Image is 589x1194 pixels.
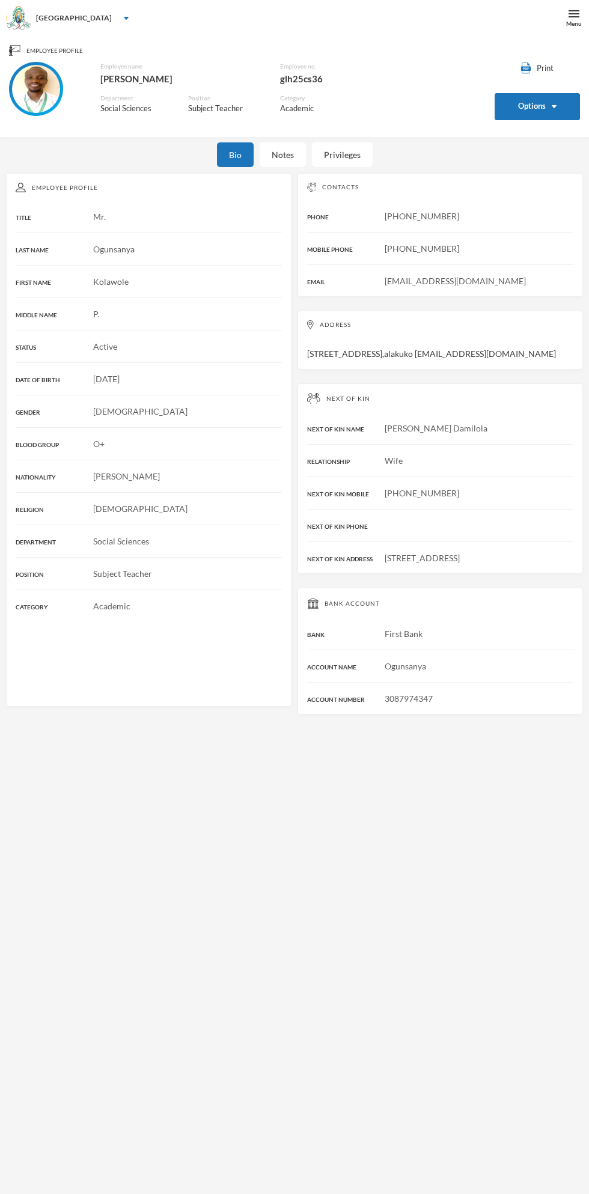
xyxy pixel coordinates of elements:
span: [PHONE_NUMBER] [385,243,459,254]
button: Options [495,93,581,120]
div: Contacts [307,183,573,192]
span: Ogunsanya [385,661,426,671]
span: Academic [93,601,130,611]
span: O+ [93,439,105,449]
div: Bio [217,142,254,167]
span: [DEMOGRAPHIC_DATA] [93,406,188,416]
span: Social Sciences [93,536,149,546]
div: Employee no. [280,62,370,71]
span: Subject Teacher [93,568,152,579]
div: Position [188,94,262,103]
div: Employee name [100,62,262,71]
div: Privileges [312,142,373,167]
div: Next of Kin [307,393,573,404]
div: Department [100,94,171,103]
div: Social Sciences [100,103,171,115]
div: [PERSON_NAME] [100,71,262,87]
div: Category [280,94,333,103]
div: Menu [566,19,582,28]
span: First Bank [385,629,423,639]
div: Notes [260,142,306,167]
div: Academic [280,103,333,115]
span: [DEMOGRAPHIC_DATA] [93,504,188,514]
div: Employee Profile [16,183,282,192]
span: Kolawole [93,276,129,287]
span: Mr. [93,212,106,222]
span: [EMAIL_ADDRESS][DOMAIN_NAME] [385,276,526,286]
div: [GEOGRAPHIC_DATA] [36,13,112,23]
span: P. [93,309,99,319]
span: [STREET_ADDRESS] [385,553,460,563]
div: Bank Account [307,597,573,609]
span: [PHONE_NUMBER] [385,211,459,221]
span: Employee Profile [26,46,83,55]
div: Address [307,320,573,329]
span: 3087974347 [385,693,433,704]
img: EMPLOYEE [12,65,60,113]
div: Subject Teacher [188,103,262,115]
span: [PHONE_NUMBER] [385,488,459,498]
span: Wife [385,455,403,466]
button: Print [495,62,581,75]
span: Active [93,341,117,352]
div: [STREET_ADDRESS],alakuko [EMAIL_ADDRESS][DOMAIN_NAME] [298,311,583,370]
div: glh25cs36 [280,71,370,87]
span: [PERSON_NAME] [93,471,160,481]
img: logo [7,7,31,31]
span: [PERSON_NAME] Damilola [385,423,487,433]
span: Ogunsanya [93,244,135,254]
span: [DATE] [93,374,120,384]
span: NEXT OF KIN PHONE [307,523,368,530]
